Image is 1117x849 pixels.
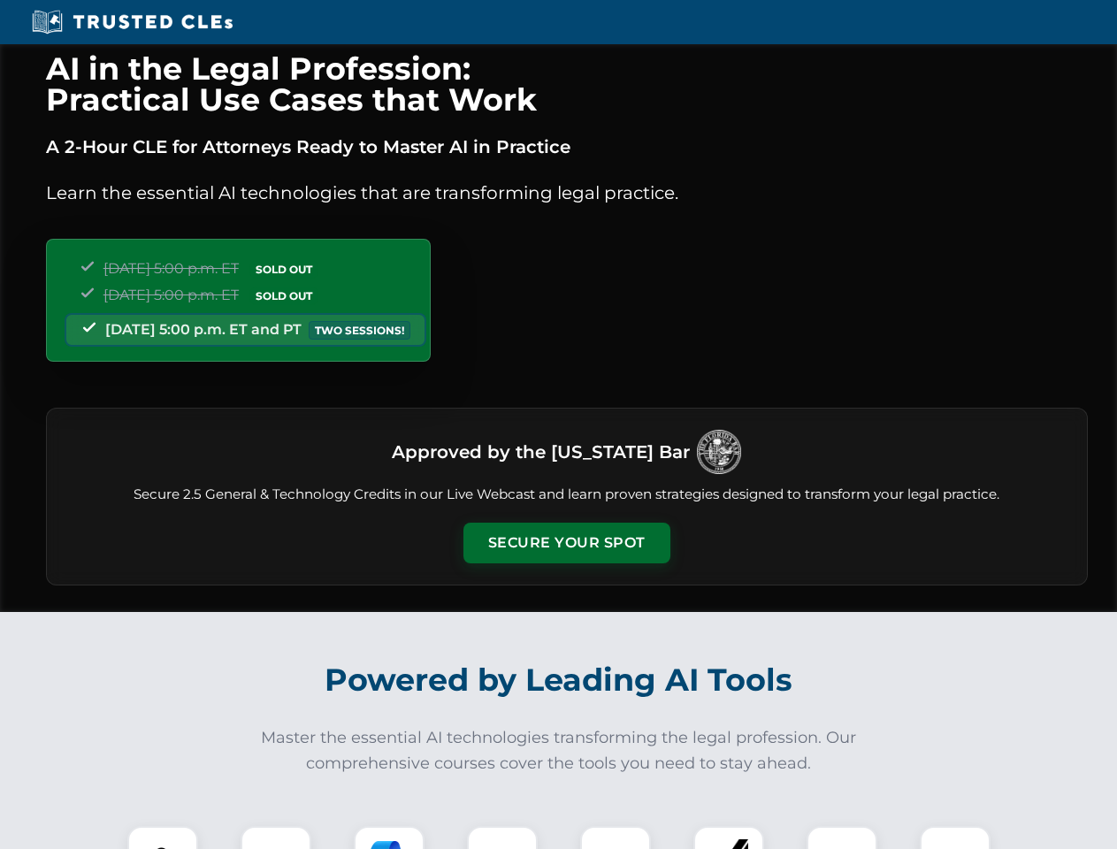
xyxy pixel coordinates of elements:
p: Secure 2.5 General & Technology Credits in our Live Webcast and learn proven strategies designed ... [68,485,1066,505]
button: Secure Your Spot [463,523,670,563]
p: Learn the essential AI technologies that are transforming legal practice. [46,179,1088,207]
p: Master the essential AI technologies transforming the legal profession. Our comprehensive courses... [249,725,868,776]
h2: Powered by Leading AI Tools [69,649,1049,711]
span: [DATE] 5:00 p.m. ET [103,287,239,303]
span: [DATE] 5:00 p.m. ET [103,260,239,277]
p: A 2-Hour CLE for Attorneys Ready to Master AI in Practice [46,133,1088,161]
h3: Approved by the [US_STATE] Bar [392,436,690,468]
img: Logo [697,430,741,474]
span: SOLD OUT [249,287,318,305]
img: Trusted CLEs [27,9,238,35]
span: SOLD OUT [249,260,318,279]
h1: AI in the Legal Profession: Practical Use Cases that Work [46,53,1088,115]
